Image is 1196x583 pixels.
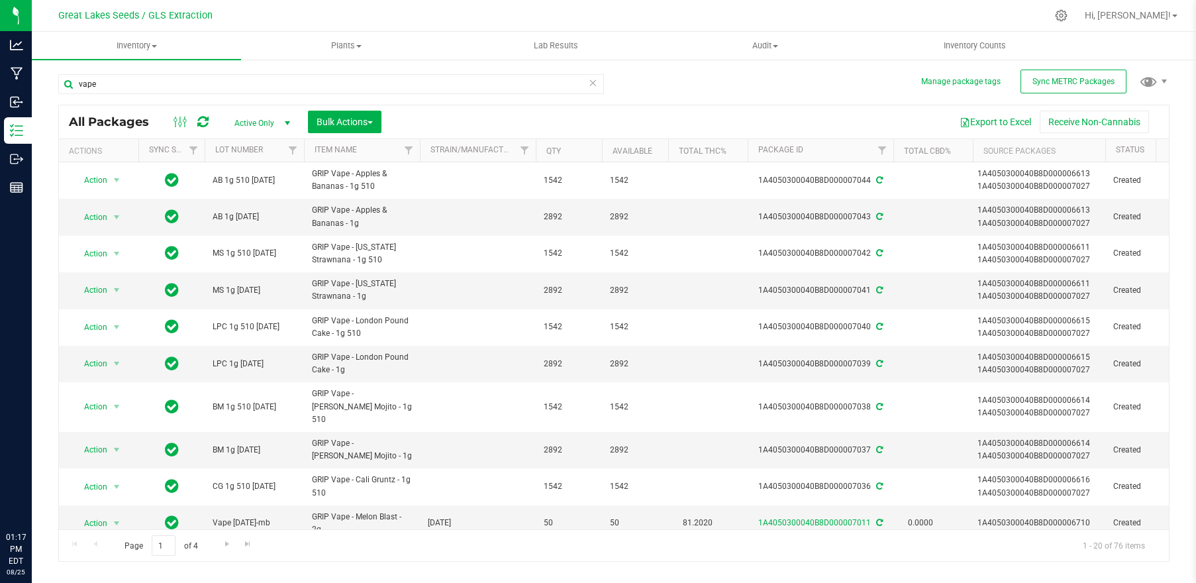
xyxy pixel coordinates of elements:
span: Sync from Compliance System [874,482,883,491]
a: Plants [241,32,450,60]
input: 1 [152,535,175,556]
div: 1A4050300040B8D000007027 [977,364,1101,376]
div: 1A4050300040B8D000007042 [746,247,895,260]
inline-svg: Outbound [10,152,23,166]
span: 2892 [610,211,660,223]
span: GRIP Vape - [US_STATE] Strawnana - 1g [312,278,412,303]
span: Action [72,318,108,337]
a: Qty [546,146,561,156]
span: Created [1113,401,1170,413]
span: Action [72,244,108,263]
span: 2892 [610,358,660,370]
span: Inventory Counts [926,40,1024,52]
a: Go to the last page [238,535,258,553]
span: Great Lakes Seeds / GLS Extraction [58,10,213,21]
inline-svg: Inventory [10,124,23,137]
span: 2892 [544,444,594,456]
span: [DATE] [428,517,528,529]
span: Sync from Compliance System [874,176,883,185]
span: Action [72,354,108,373]
button: Sync METRC Packages [1021,70,1126,93]
span: Inventory [32,40,241,52]
span: In Sync [165,207,179,226]
button: Manage package tags [921,76,1001,87]
span: Sync from Compliance System [874,286,883,295]
span: In Sync [165,281,179,299]
div: 1A4050300040B8D000007037 [746,444,895,456]
a: Total CBD% [904,146,951,156]
span: Created [1113,444,1170,456]
span: 50 [544,517,594,529]
span: In Sync [165,171,179,189]
span: 1542 [544,480,594,493]
span: In Sync [165,354,179,373]
span: Action [72,478,108,496]
div: Manage settings [1053,9,1070,22]
span: Created [1113,284,1170,297]
div: 1A4050300040B8D000007027 [977,217,1101,230]
span: 1542 [610,174,660,187]
a: Status [1116,145,1144,154]
div: 1A4050300040B8D000007027 [977,407,1101,419]
span: GRIP Vape - [US_STATE] Strawnana - 1g 510 [312,241,412,266]
div: 1A4050300040B8D000007039 [746,358,895,370]
span: BM 1g [DATE] [213,444,296,456]
inline-svg: Inbound [10,95,23,109]
span: Page of 4 [113,535,209,556]
span: In Sync [165,513,179,532]
span: GRIP Vape - Apples & Bananas - 1g [312,204,412,229]
span: Sync from Compliance System [874,322,883,331]
a: Sync Status [149,145,200,154]
span: Action [72,171,108,189]
span: Bulk Actions [317,117,373,127]
span: GRIP Vape - London Pound Cake - 1g [312,351,412,376]
span: select [109,397,125,416]
a: Filter [282,139,304,162]
a: STRAIN/Manufactured [430,145,523,154]
span: Sync from Compliance System [874,248,883,258]
span: Sync METRC Packages [1032,77,1115,86]
span: Created [1113,247,1170,260]
span: GRIP Vape - Melon Blast - 2g [312,511,412,536]
span: 1542 [544,247,594,260]
span: Action [72,514,108,533]
span: MS 1g 510 [DATE] [213,247,296,260]
a: Available [613,146,652,156]
span: Clear [588,74,597,91]
span: Lab Results [516,40,596,52]
div: 1A4050300040B8D000006614 [977,437,1101,450]
span: select [109,441,125,459]
span: In Sync [165,477,179,496]
a: Filter [183,139,205,162]
button: Bulk Actions [308,111,381,133]
span: Sync from Compliance System [874,212,883,221]
span: Action [72,208,108,227]
div: 1A4050300040B8D000006611 [977,241,1101,254]
span: GRIP Vape - Cali Gruntz - 1g 510 [312,474,412,499]
span: Sync from Compliance System [874,518,883,527]
a: Filter [398,139,420,162]
span: 1542 [544,174,594,187]
span: 2892 [610,284,660,297]
span: select [109,281,125,299]
div: 1A4050300040B8D000006615 [977,315,1101,327]
span: select [109,318,125,337]
span: select [109,514,125,533]
inline-svg: Reports [10,181,23,194]
span: BM 1g 510 [DATE] [213,401,296,413]
span: 2892 [544,211,594,223]
span: In Sync [165,441,179,459]
span: All Packages [69,115,162,129]
span: Plants [242,40,450,52]
div: 1A4050300040B8D000007044 [746,174,895,187]
span: Created [1113,517,1170,529]
span: 1542 [544,401,594,413]
div: 1A4050300040B8D000007041 [746,284,895,297]
span: select [109,171,125,189]
div: 1A4050300040B8D000007027 [977,254,1101,266]
th: Source Packages [973,139,1105,162]
a: Package ID [758,145,803,154]
div: 1A4050300040B8D000007027 [977,487,1101,500]
a: Audit [660,32,870,60]
span: 0.0000 [901,513,940,533]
